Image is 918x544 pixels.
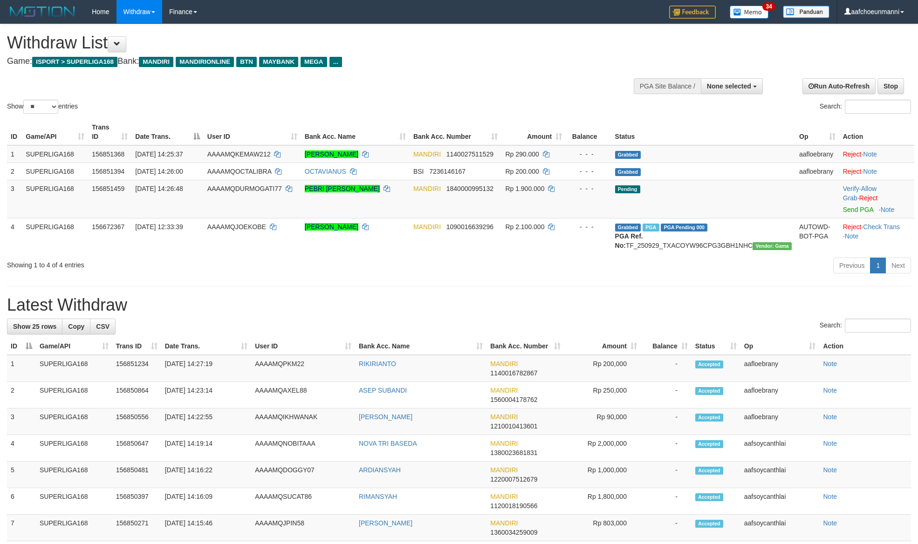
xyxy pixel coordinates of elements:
a: [PERSON_NAME] [305,223,358,231]
div: Showing 1 to 4 of 4 entries [7,257,376,270]
span: MANDIRI [413,150,441,158]
td: - [641,515,692,541]
a: Previous [833,258,870,273]
th: Amount: activate to sort column ascending [501,119,566,145]
a: Note [823,440,837,447]
a: Send PGA [843,206,873,213]
span: CSV [96,323,110,330]
td: AUTOWD-BOT-PGA [795,218,839,254]
td: SUPERLIGA168 [36,435,112,462]
a: [PERSON_NAME] [359,413,412,421]
td: [DATE] 14:23:14 [161,382,252,408]
a: Note [823,519,837,527]
span: MANDIRI [490,519,518,527]
td: - [641,435,692,462]
td: AAAAMQSUCAT86 [251,488,355,515]
td: 3 [7,180,22,218]
span: Copy 1210010413601 to clipboard [490,422,537,430]
span: Grabbed [615,151,641,159]
td: aafloebrany [795,145,839,163]
span: MANDIRI [490,493,518,500]
td: 156850481 [112,462,161,488]
a: ARDIANSYAH [359,466,401,474]
span: Pending [615,185,640,193]
td: AAAAMQIKHWANAK [251,408,355,435]
a: Note [881,206,895,213]
span: ... [329,57,342,67]
td: 156850397 [112,488,161,515]
td: · · [839,218,914,254]
th: Bank Acc. Name: activate to sort column ascending [355,338,486,355]
a: NOVA TRI BASEDA [359,440,417,447]
a: PEBRI [PERSON_NAME] [305,185,380,192]
a: Run Auto-Refresh [802,78,876,94]
td: · [839,163,914,180]
td: Rp 200,000 [564,355,641,382]
span: PGA Pending [661,224,707,231]
th: Status [611,119,795,145]
a: Note [863,150,877,158]
span: Vendor URL: https://trx31.1velocity.biz [753,242,792,250]
td: Rp 90,000 [564,408,641,435]
th: Balance: activate to sort column ascending [641,338,692,355]
span: Copy 1560004178762 to clipboard [490,396,537,403]
span: Rp 2.100.000 [505,223,544,231]
span: Copy 7236146167 to clipboard [429,168,466,175]
th: Amount: activate to sort column ascending [564,338,641,355]
span: Copy 1360034259009 to clipboard [490,529,537,536]
input: Search: [845,319,911,333]
td: 2 [7,382,36,408]
td: SUPERLIGA168 [36,515,112,541]
td: [DATE] 14:16:09 [161,488,252,515]
span: Copy 1140016782867 to clipboard [490,369,537,377]
td: AAAAMQJPIN58 [251,515,355,541]
td: - [641,382,692,408]
label: Search: [820,319,911,333]
div: - - - [569,222,607,231]
span: Copy 1380023681831 to clipboard [490,449,537,456]
a: Show 25 rows [7,319,62,334]
td: 5 [7,462,36,488]
td: [DATE] 14:27:19 [161,355,252,382]
a: RIKIRIANTO [359,360,396,367]
td: Rp 803,000 [564,515,641,541]
a: Reject [859,194,878,202]
span: AAAAMQOCTALIBRA [207,168,271,175]
div: - - - [569,167,607,176]
td: SUPERLIGA168 [36,355,112,382]
td: 1 [7,355,36,382]
span: Show 25 rows [13,323,56,330]
span: Rp 1.900.000 [505,185,544,192]
td: - [641,355,692,382]
td: 6 [7,488,36,515]
span: AAAAMQKEMAW212 [207,150,271,158]
a: [PERSON_NAME] [359,519,412,527]
span: 156672367 [92,223,124,231]
span: Grabbed [615,224,641,231]
a: ASEP SUBANDI [359,387,407,394]
a: Note [823,360,837,367]
th: Game/API: activate to sort column ascending [36,338,112,355]
td: 156851234 [112,355,161,382]
span: BTN [236,57,257,67]
td: SUPERLIGA168 [22,163,88,180]
span: [DATE] 14:26:00 [135,168,183,175]
td: · [839,145,914,163]
input: Search: [845,100,911,114]
span: · [843,185,877,202]
label: Show entries [7,100,78,114]
th: User ID: activate to sort column ascending [251,338,355,355]
span: MANDIRI [490,413,518,421]
span: Copy [68,323,84,330]
span: [DATE] 14:26:48 [135,185,183,192]
span: 156851368 [92,150,124,158]
span: AAAAMQDURMOGATI77 [207,185,282,192]
span: Marked by aafsengchandara [643,224,659,231]
h4: Game: Bank: [7,57,603,66]
span: Rp 200.000 [505,168,539,175]
span: BSI [413,168,424,175]
td: Rp 2,000,000 [564,435,641,462]
span: 156851394 [92,168,124,175]
a: OCTAVIANUS [305,168,346,175]
a: Reject [843,223,862,231]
